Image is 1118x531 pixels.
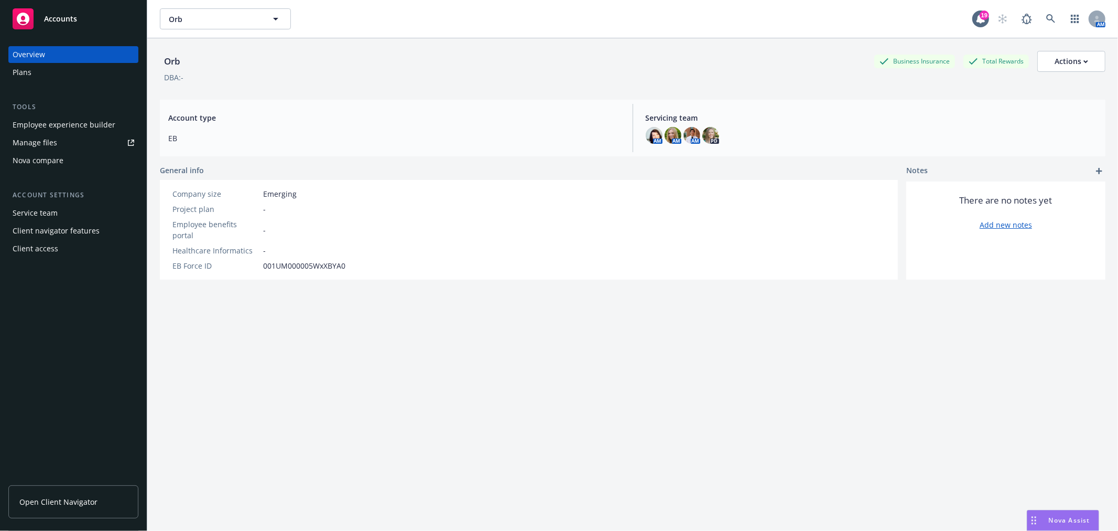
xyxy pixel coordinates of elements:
a: Plans [8,64,138,81]
a: Overview [8,46,138,63]
span: - [263,204,266,215]
a: Client navigator features [8,222,138,239]
a: add [1093,165,1105,177]
span: Open Client Navigator [19,496,97,507]
span: Orb [169,14,259,25]
a: Add new notes [980,219,1032,230]
a: Accounts [8,4,138,34]
div: Overview [13,46,45,63]
div: Service team [13,205,58,221]
a: Start snowing [992,8,1013,29]
span: Account type [168,112,620,123]
div: Healthcare Informatics [172,245,259,256]
a: Nova compare [8,152,138,169]
div: Plans [13,64,31,81]
span: EB [168,133,620,144]
span: 001UM000005WxXBYA0 [263,260,345,271]
div: 19 [980,10,989,20]
div: Total Rewards [963,55,1029,68]
div: Client access [13,240,58,257]
div: Orb [160,55,184,68]
a: Service team [8,205,138,221]
div: Tools [8,102,138,112]
a: Switch app [1065,8,1086,29]
div: Account settings [8,190,138,200]
div: EB Force ID [172,260,259,271]
span: Nova Assist [1049,516,1090,525]
a: Report a Bug [1016,8,1037,29]
span: Emerging [263,188,297,199]
img: photo [683,127,700,144]
div: Nova compare [13,152,63,169]
div: DBA: - [164,72,183,83]
img: photo [665,127,681,144]
div: Drag to move [1027,511,1040,530]
span: Accounts [44,15,77,23]
div: Employee experience builder [13,116,115,133]
a: Manage files [8,134,138,151]
div: Employee benefits portal [172,219,259,241]
button: Orb [160,8,291,29]
img: photo [646,127,663,144]
div: Manage files [13,134,57,151]
a: Client access [8,240,138,257]
button: Actions [1037,51,1105,72]
span: Notes [906,165,928,177]
div: Actions [1055,51,1088,71]
button: Nova Assist [1027,510,1099,531]
a: Search [1040,8,1061,29]
span: There are no notes yet [960,194,1052,207]
div: Project plan [172,204,259,215]
div: Client navigator features [13,222,100,239]
img: photo [702,127,719,144]
span: Servicing team [646,112,1098,123]
div: Business Insurance [874,55,955,68]
span: - [263,245,266,256]
span: General info [160,165,204,176]
div: Company size [172,188,259,199]
span: - [263,225,266,236]
a: Employee experience builder [8,116,138,133]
